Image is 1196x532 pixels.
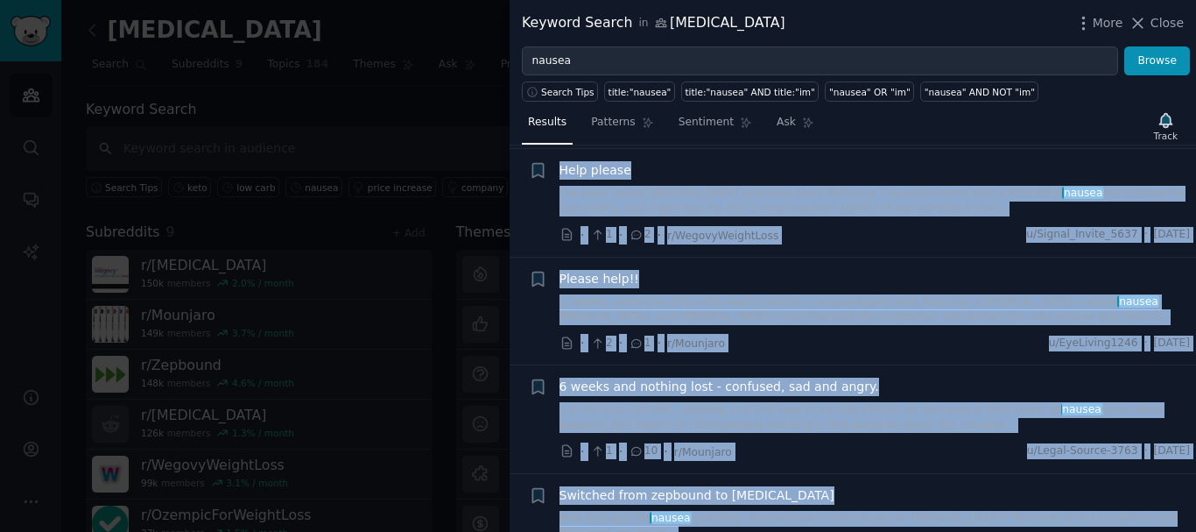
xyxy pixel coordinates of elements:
[825,82,914,102] a: "nausea" OR "im"
[590,336,612,351] span: 2
[672,109,758,145] a: Sentiment
[829,86,911,98] div: "nausea" OR "im"
[1062,187,1104,199] span: nausea
[604,82,675,102] a: title:"nausea"
[580,443,584,461] span: ·
[1144,336,1148,351] span: ·
[1154,227,1190,243] span: [DATE]
[1074,14,1123,32] button: More
[559,186,1191,216] a: I’ve been taking [MEDICAL_DATA] gradually since February. I’ve experienced only a little bit ofna...
[667,230,778,242] span: r/WegovyWeightLoss
[925,86,1035,98] div: "nausea" AND NOT "im"
[522,12,785,34] div: Keyword Search [MEDICAL_DATA]
[559,294,1191,325] a: ... weeks, about two days after each injection, I’ve developed what feels like a [MEDICAL_DATA]—s...
[650,512,692,524] span: nausea
[541,86,594,98] span: Search Tips
[1026,227,1137,243] span: u/Signal_Invite_5637
[559,161,631,180] a: Help please
[681,82,820,102] a: title:"nausea" AND title:"im"
[559,402,1191,433] a: ...s) but also I’ve felt….nothing. I’ve had next to no side effects, no decrease in food noise, n...
[629,227,651,243] span: 2
[559,378,879,396] a: 6 weeks and nothing lost - confused, sad and angry.
[658,334,661,352] span: ·
[528,115,566,131] span: Results
[580,334,584,352] span: ·
[619,443,623,461] span: ·
[685,86,815,98] div: title:"nausea" AND title:"im"
[590,227,612,243] span: 1
[619,226,623,245] span: ·
[580,226,584,245] span: ·
[522,109,573,145] a: Results
[658,226,661,245] span: ·
[522,82,598,102] button: Search Tips
[1093,14,1123,32] span: More
[1154,336,1190,351] span: [DATE]
[629,443,658,459] span: 10
[1154,130,1178,142] div: Track
[920,82,1038,102] a: "nausea" AND NOT "im"
[770,109,820,145] a: Ask
[777,115,796,131] span: Ask
[1061,403,1103,415] span: nausea
[638,16,648,32] span: in
[1148,108,1184,145] button: Track
[674,446,732,458] span: r/Mounjaro
[1154,443,1190,459] span: [DATE]
[619,334,623,352] span: ·
[559,270,639,288] a: Please help!!
[1144,227,1148,243] span: ·
[1150,14,1184,32] span: Close
[585,109,659,145] a: Patterns
[1117,295,1159,308] span: nausea
[1027,443,1138,459] span: u/Legal-Source-3763
[679,115,734,131] span: Sentiment
[1144,443,1148,459] span: ·
[664,443,667,461] span: ·
[1129,14,1184,32] button: Close
[1049,336,1138,351] span: u/EyeLiving1246
[609,86,672,98] div: title:"nausea"
[629,336,651,351] span: 1
[522,46,1118,76] input: Try a keyword related to your business
[1124,46,1190,76] button: Browse
[559,486,834,505] a: Switched from zepbound to [MEDICAL_DATA]
[591,115,635,131] span: Patterns
[667,337,725,350] span: r/Mounjaro
[590,443,612,459] span: 1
